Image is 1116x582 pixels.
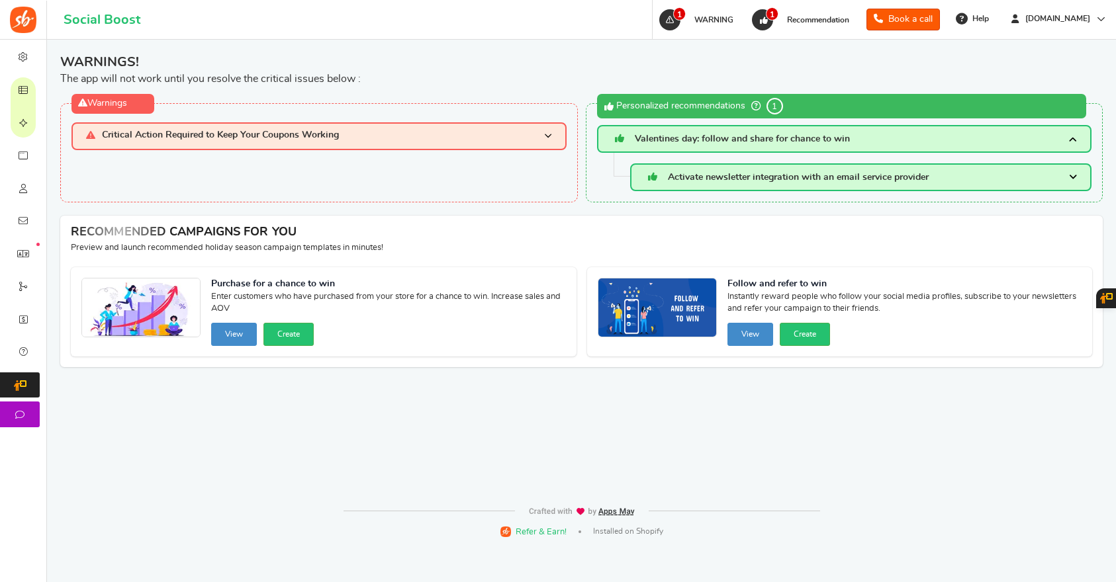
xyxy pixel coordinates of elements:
[82,278,200,338] img: Recommended Campaigns
[951,8,996,29] a: Help
[10,7,36,33] img: Social Boost
[71,94,154,114] div: Warnings
[579,530,581,533] span: |
[263,323,314,346] button: Create
[694,16,733,24] span: WARNING
[528,507,635,516] img: img-footer.webp
[766,7,778,21] span: 1
[60,53,1103,86] div: The app will not work until you resolve the critical issues below :
[102,130,339,142] span: Critical Action Required to Keep Your Coupons Working
[673,7,686,21] span: 1
[668,173,929,182] span: Activate newsletter integration with an email service provider
[500,525,567,538] a: Refer & Earn!
[727,278,1082,291] strong: Follow and refer to win
[727,291,1082,317] span: Instantly reward people who follow your social media profiles, subscribe to your newsletters and ...
[767,98,783,114] span: 1
[787,16,849,24] span: Recommendation
[1020,13,1095,24] span: [DOMAIN_NAME]
[658,9,740,30] a: 1 WARNING
[36,243,40,246] em: New
[598,278,716,338] img: Recommended Campaigns
[211,278,566,291] strong: Purchase for a chance to win
[780,323,830,346] button: Create
[751,9,856,30] a: 1 Recommendation
[211,323,257,346] button: View
[969,13,989,24] span: Help
[866,9,940,30] a: Book a call
[727,323,773,346] button: View
[593,526,663,537] span: Installed on Shopify
[60,53,1103,71] span: WARNINGS!
[71,226,1092,239] h4: RECOMMENDED CAMPAIGNS FOR YOU
[71,242,1092,254] p: Preview and launch recommended holiday season campaign templates in minutes!
[635,134,850,144] span: Valentines day: follow and share for chance to win
[64,13,140,27] h1: Social Boost
[211,291,566,317] span: Enter customers who have purchased from your store for a chance to win. Increase sales and AOV
[597,94,1087,118] div: Personalized recommendations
